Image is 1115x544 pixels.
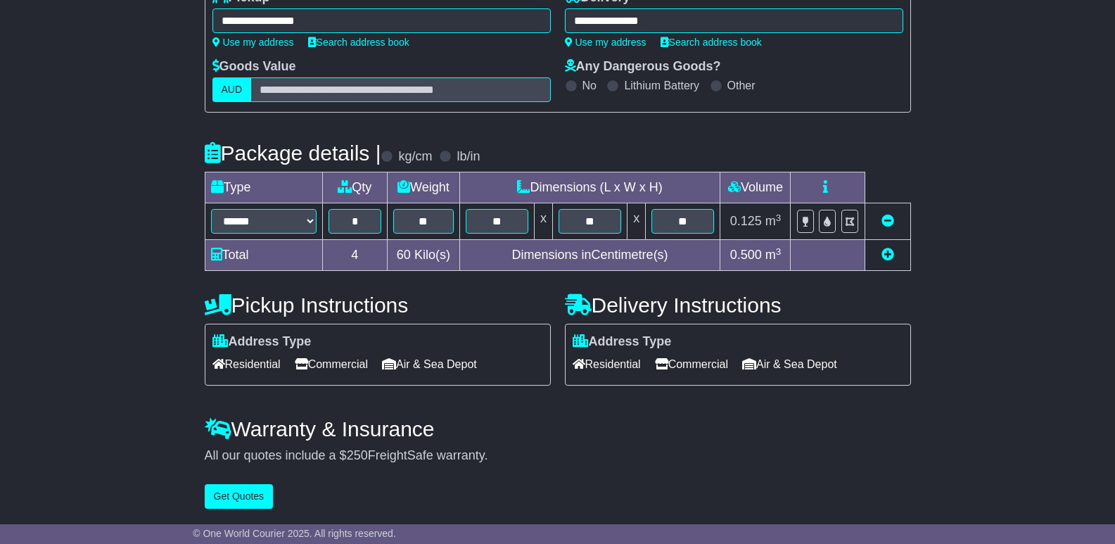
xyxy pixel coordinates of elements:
[212,77,252,102] label: AUD
[765,214,782,228] span: m
[776,213,782,223] sup: 3
[881,214,894,228] a: Remove this item
[776,246,782,257] sup: 3
[205,484,274,509] button: Get Quotes
[573,334,672,350] label: Address Type
[382,353,477,375] span: Air & Sea Depot
[457,149,480,165] label: lb/in
[388,240,460,271] td: Kilo(s)
[727,79,756,92] label: Other
[205,172,322,203] td: Type
[655,353,728,375] span: Commercial
[459,240,720,271] td: Dimensions in Centimetre(s)
[565,59,721,75] label: Any Dangerous Goods?
[565,37,646,48] a: Use my address
[295,353,368,375] span: Commercial
[624,79,699,92] label: Lithium Battery
[459,172,720,203] td: Dimensions (L x W x H)
[627,203,646,240] td: x
[205,141,381,165] h4: Package details |
[742,353,837,375] span: Air & Sea Depot
[322,240,388,271] td: 4
[193,528,396,539] span: © One World Courier 2025. All rights reserved.
[205,293,551,317] h4: Pickup Instructions
[661,37,762,48] a: Search address book
[205,417,911,441] h4: Warranty & Insurance
[765,248,782,262] span: m
[534,203,552,240] td: x
[212,353,281,375] span: Residential
[212,334,312,350] label: Address Type
[730,214,762,228] span: 0.125
[212,37,294,48] a: Use my address
[397,248,411,262] span: 60
[582,79,597,92] label: No
[398,149,432,165] label: kg/cm
[573,353,641,375] span: Residential
[322,172,388,203] td: Qty
[347,448,368,462] span: 250
[205,240,322,271] td: Total
[881,248,894,262] a: Add new item
[720,172,791,203] td: Volume
[308,37,409,48] a: Search address book
[212,59,296,75] label: Goods Value
[730,248,762,262] span: 0.500
[388,172,460,203] td: Weight
[205,448,911,464] div: All our quotes include a $ FreightSafe warranty.
[565,293,911,317] h4: Delivery Instructions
